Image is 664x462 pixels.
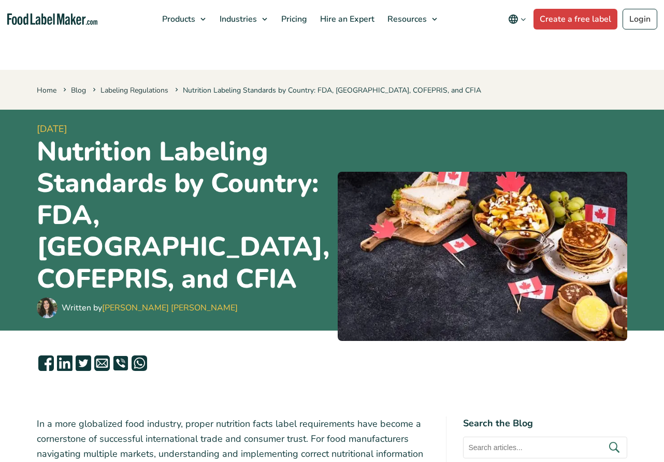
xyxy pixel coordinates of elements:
[37,122,329,136] span: [DATE]
[37,136,329,295] h1: Nutrition Labeling Standards by Country: FDA, [GEOGRAPHIC_DATA], COFEPRIS, and CFIA
[100,85,168,95] a: Labeling Regulations
[216,13,258,25] span: Industries
[533,9,617,29] a: Create a free label
[623,9,657,29] a: Login
[7,13,97,25] a: Food Label Maker homepage
[463,437,627,458] input: Search articles...
[501,9,533,29] button: Change language
[62,302,238,314] div: Written by
[463,416,627,430] h4: Search the Blog
[159,13,196,25] span: Products
[37,297,57,318] img: Maria Abi Hanna - Food Label Maker
[102,302,238,314] a: [PERSON_NAME] [PERSON_NAME]
[71,85,86,95] a: Blog
[173,85,481,95] span: Nutrition Labeling Standards by Country: FDA, [GEOGRAPHIC_DATA], COFEPRIS, and CFIA
[317,13,376,25] span: Hire an Expert
[384,13,428,25] span: Resources
[278,13,308,25] span: Pricing
[37,85,56,95] a: Home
